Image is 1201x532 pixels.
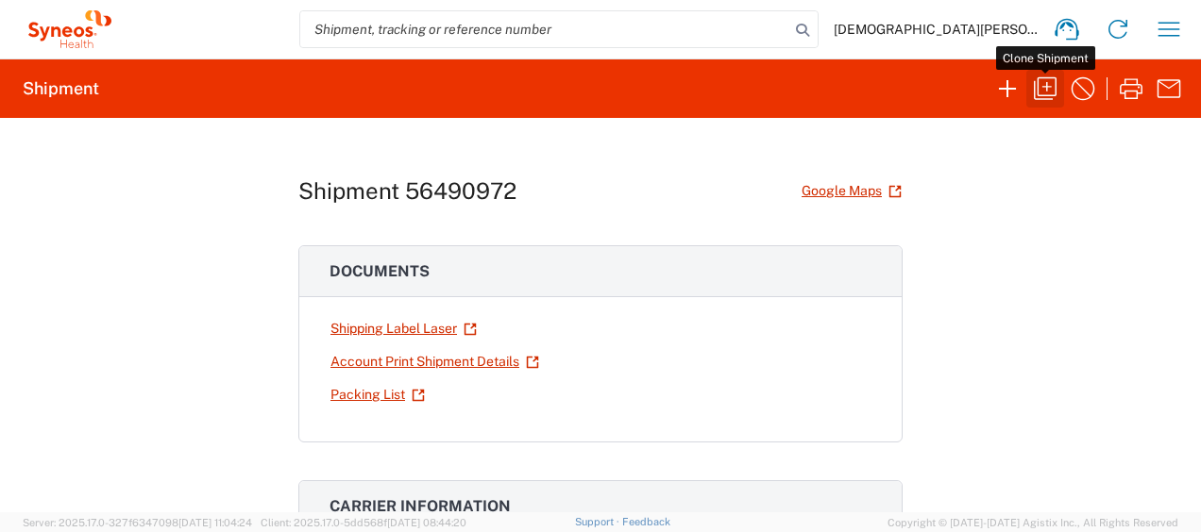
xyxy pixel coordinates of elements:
[330,497,511,515] span: Carrier information
[330,378,426,411] a: Packing List
[261,517,466,528] span: Client: 2025.17.0-5dd568f
[23,517,252,528] span: Server: 2025.17.0-327f6347098
[330,262,430,280] span: Documents
[300,11,789,47] input: Shipment, tracking or reference number
[575,516,622,527] a: Support
[801,175,903,208] a: Google Maps
[330,345,540,378] a: Account Print Shipment Details
[834,21,1041,38] span: [DEMOGRAPHIC_DATA][PERSON_NAME]
[387,517,466,528] span: [DATE] 08:44:20
[622,516,670,527] a: Feedback
[888,514,1178,531] span: Copyright © [DATE]-[DATE] Agistix Inc., All Rights Reserved
[178,517,252,528] span: [DATE] 11:04:24
[298,177,516,205] h1: Shipment 56490972
[330,312,478,345] a: Shipping Label Laser
[23,77,99,100] h2: Shipment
